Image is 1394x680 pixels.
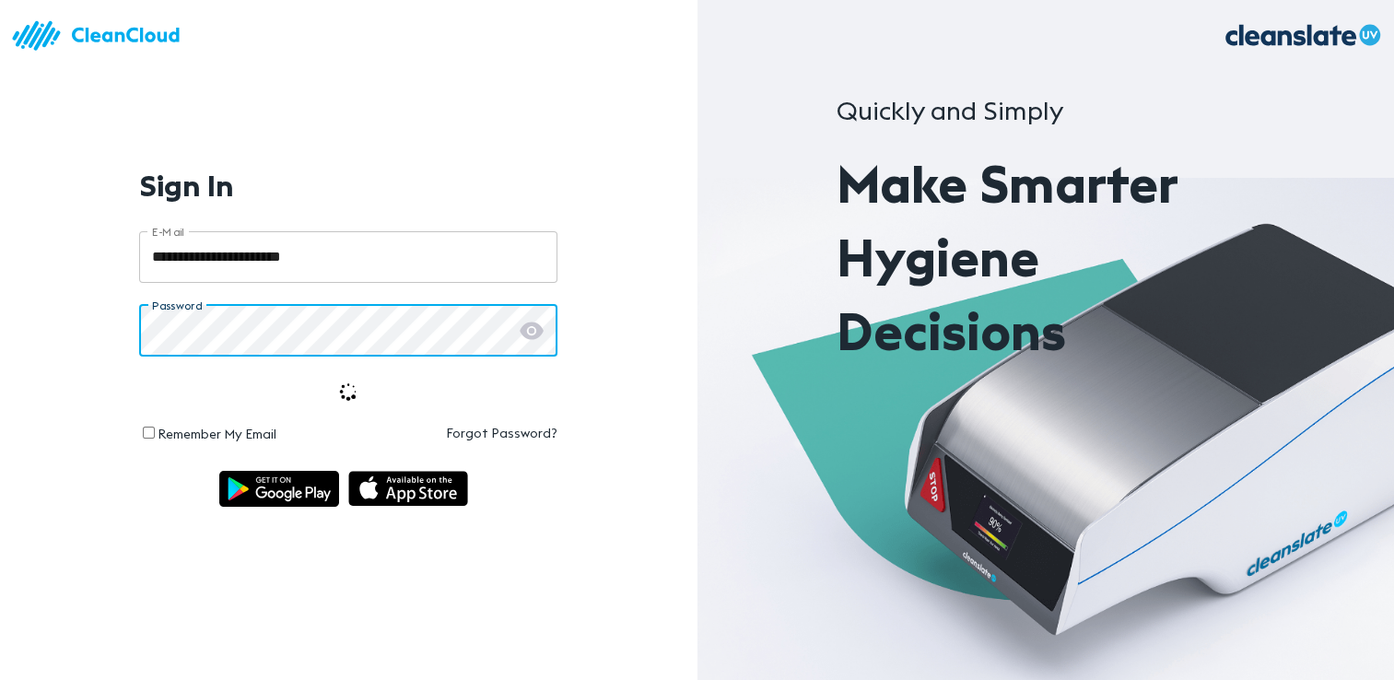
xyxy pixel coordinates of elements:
p: Make Smarter Hygiene Decisions [837,147,1255,369]
img: img_appstore.1cb18997.svg [348,471,468,507]
a: Forgot Password? [348,424,557,442]
img: logo.83bc1f05.svg [9,9,193,62]
span: Quickly and Simply [837,94,1063,127]
h1: Sign In [139,169,234,203]
img: Mt0CFNmK6lgsYvxomtBOjvS4MCBZJDOsBAOHHOFDp0oNDkQC0M7yEHKBNgNpIH01Ugmn9CiFBHOAQ+EeCACe63RX8JGgGCfPJ... [339,382,357,401]
label: Remember My Email [158,426,276,442]
img: img_android.ce55d1a6.svg [219,471,339,507]
img: logo_.070fea6c.svg [1210,9,1394,62]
